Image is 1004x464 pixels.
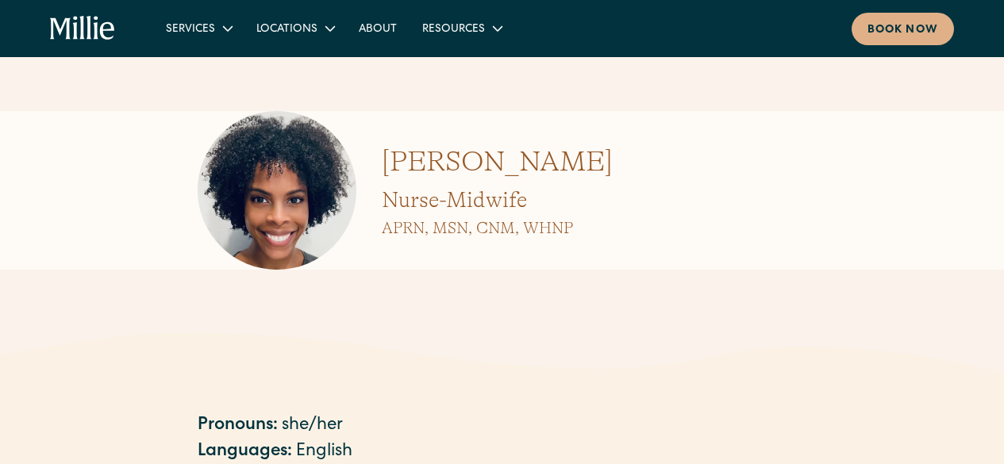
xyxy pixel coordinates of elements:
div: Book now [867,22,938,39]
div: she/her [282,413,343,439]
div: Services [153,15,244,41]
div: Resources [422,21,485,38]
div: Locations [244,15,346,41]
div: Locations [256,21,317,38]
img: Aqueelah Tillman Profile Photo [198,111,356,270]
a: About [346,15,410,41]
strong: Pronouns: [198,417,278,435]
a: Book now [852,13,954,45]
h2: Nurse-Midwife [382,183,613,217]
div: Resources [410,15,514,41]
h3: APRN, MSN, CNM, WHNP [382,217,613,240]
div: Services [166,21,215,38]
strong: Languages: [198,443,292,461]
h1: [PERSON_NAME] [382,140,613,183]
a: home [50,16,115,41]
